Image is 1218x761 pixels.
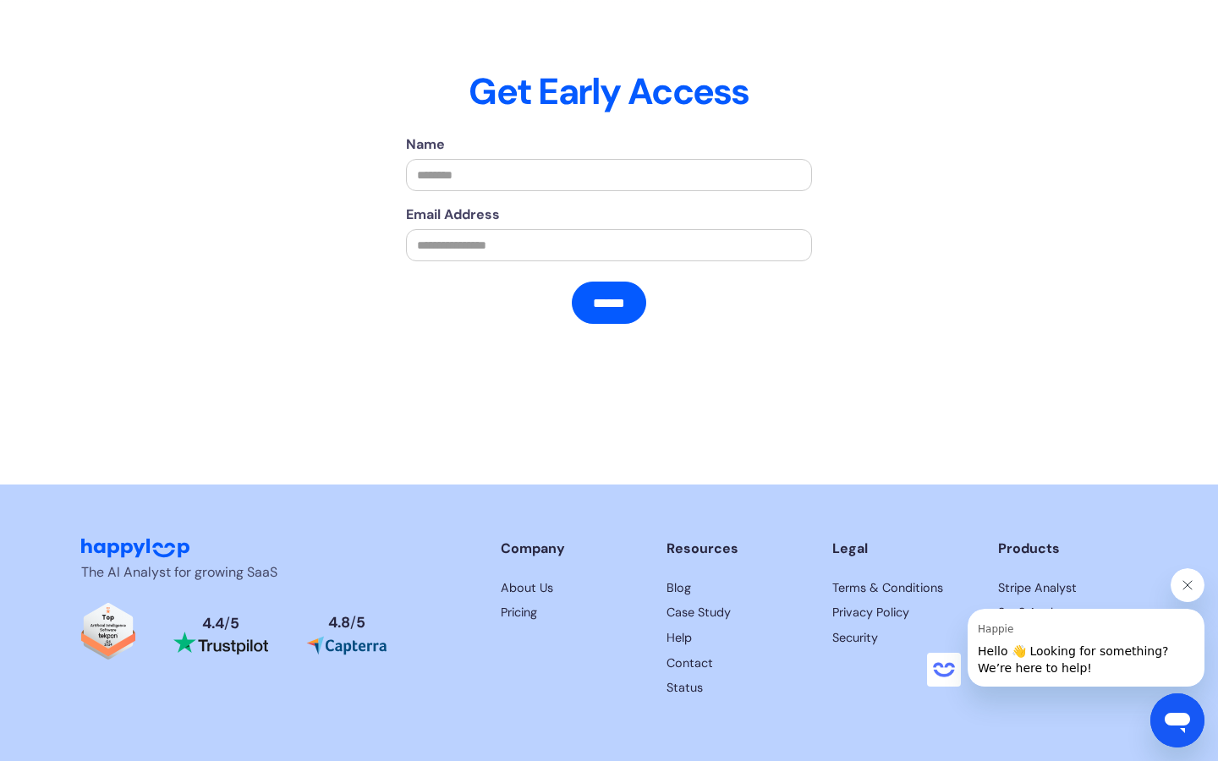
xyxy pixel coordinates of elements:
[350,613,356,632] span: /
[81,70,1137,114] h2: Get Early Access
[501,539,639,559] div: Company
[406,134,812,324] form: Email Form
[81,603,135,667] a: Read reviews about HappyLoop on Tekpon
[306,616,387,654] a: Read reviews about HappyLoop on Capterra
[667,604,805,622] a: Read HappyLoop case studies
[667,629,805,648] a: Get help with HappyLoop
[927,568,1204,687] div: Happie siger "Hello 👋 Looking for something? We’re here to help!". Åbn messaging-vinduet for at f...
[81,562,360,583] p: The AI Analyst for growing SaaS
[1171,568,1204,602] iframe: Luk meddelelse fra Happie
[667,654,805,673] a: Contact HappyLoop support
[406,205,812,225] label: Email Address
[406,134,812,155] label: Name
[501,604,639,622] a: View HappyLoop pricing plans
[202,616,239,632] div: 4.4 5
[224,614,230,632] span: /
[927,653,961,687] iframe: intet indhold
[1150,693,1204,747] iframe: Knap til at åbne messaging-vindue
[173,616,268,654] a: Read reviews about HappyLoop on Trustpilot
[832,604,971,622] a: HappyLoop's Privacy Policy
[81,539,189,558] img: HappyLoop Logo
[968,609,1204,687] iframe: Meddelelse fra Happie
[501,579,639,598] a: Learn more about HappyLoop
[832,539,971,559] div: Legal
[832,629,971,648] a: HappyLoop's Security Page
[667,539,805,559] div: Resources
[667,579,805,598] a: Read HappyLoop case studies
[328,616,365,631] div: 4.8 5
[832,579,971,598] a: HappyLoop's Terms & Conditions
[998,539,1137,559] div: Products
[667,679,805,698] a: HappyLoop's Status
